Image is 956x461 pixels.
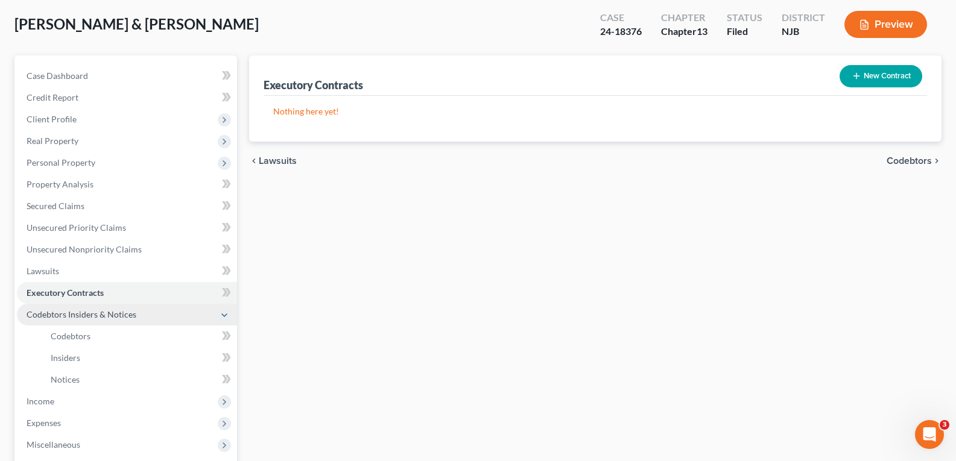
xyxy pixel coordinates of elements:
div: District [782,11,825,25]
span: Secured Claims [27,201,84,211]
div: Chapter [661,11,708,25]
a: Codebtors [41,325,237,347]
span: Expenses [27,418,61,428]
button: chevron_left Lawsuits [249,156,297,166]
span: Executory Contracts [27,287,104,298]
span: Miscellaneous [27,439,80,450]
div: NJB [782,25,825,39]
div: Executory Contracts [264,78,363,92]
button: New Contract [840,65,922,87]
a: Notices [41,369,237,390]
span: Unsecured Nonpriority Claims [27,244,142,254]
div: Filed [727,25,762,39]
a: Case Dashboard [17,65,237,87]
a: Insiders [41,347,237,369]
span: [PERSON_NAME] & [PERSON_NAME] [14,15,259,33]
span: Property Analysis [27,179,93,189]
i: chevron_left [249,156,259,166]
a: Unsecured Priority Claims [17,217,237,239]
span: Personal Property [27,157,95,168]
a: Lawsuits [17,260,237,282]
span: 13 [697,25,708,37]
iframe: Intercom live chat [915,420,944,449]
span: Codebtors [51,331,90,341]
button: Codebtors chevron_right [887,156,942,166]
a: Unsecured Nonpriority Claims [17,239,237,260]
a: Property Analysis [17,174,237,195]
p: Nothing here yet! [273,105,917,118]
a: Secured Claims [17,195,237,217]
span: Client Profile [27,114,77,124]
span: Insiders [51,353,80,363]
div: Chapter [661,25,708,39]
button: Preview [844,11,927,38]
span: Codebtors Insiders & Notices [27,309,136,319]
span: Credit Report [27,92,78,102]
div: Case [600,11,642,25]
span: Income [27,396,54,406]
span: Lawsuits [259,156,297,166]
span: Lawsuits [27,266,59,276]
span: Case Dashboard [27,71,88,81]
div: 24-18376 [600,25,642,39]
a: Executory Contracts [17,282,237,304]
i: chevron_right [932,156,942,166]
span: Codebtors [887,156,932,166]
div: Status [727,11,762,25]
span: Real Property [27,136,78,146]
span: Unsecured Priority Claims [27,222,126,233]
a: Credit Report [17,87,237,108]
span: Notices [51,374,80,384]
span: 3 [940,420,949,430]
